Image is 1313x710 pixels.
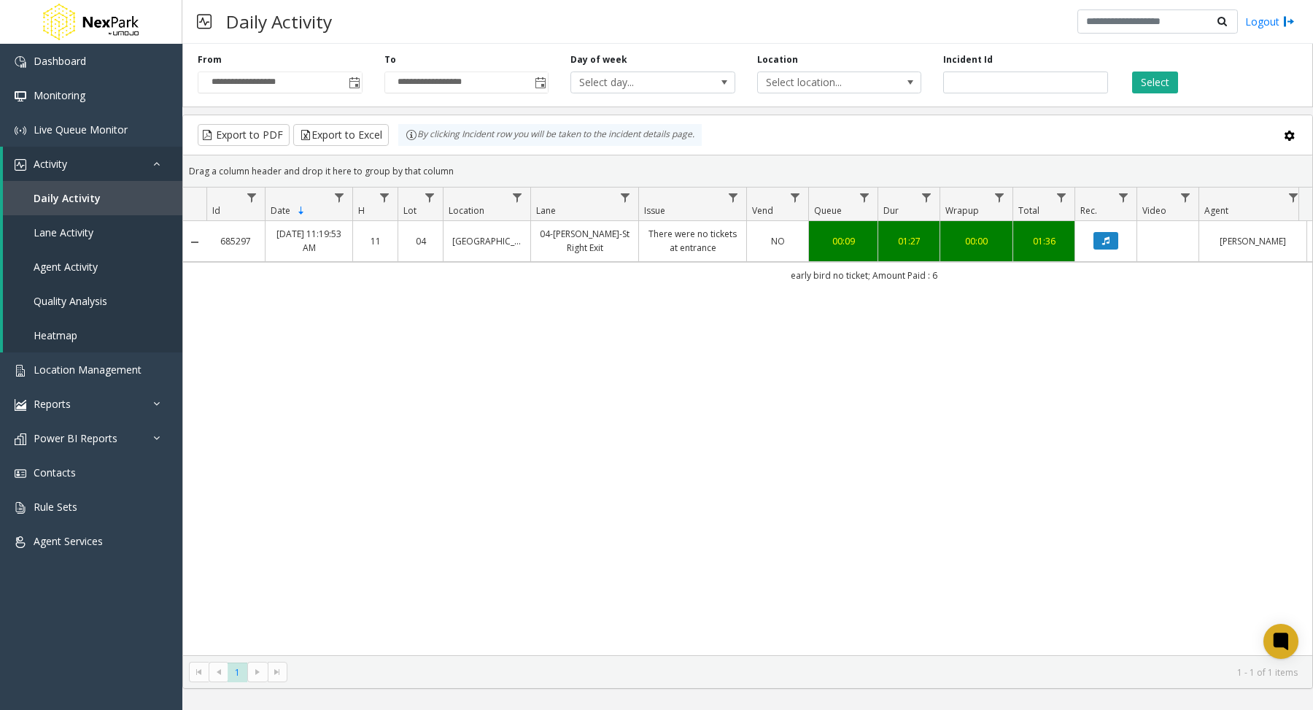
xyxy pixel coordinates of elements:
[406,129,417,141] img: infoIcon.svg
[15,502,26,514] img: 'icon'
[724,188,743,207] a: Issue Filter Menu
[3,318,182,352] a: Heatmap
[532,72,548,93] span: Toggle popup
[990,188,1010,207] a: Wrapup Filter Menu
[346,72,362,93] span: Toggle popup
[1176,188,1196,207] a: Video Filter Menu
[15,90,26,102] img: 'icon'
[15,125,26,136] img: 'icon'
[183,188,1312,655] div: Data table
[362,234,389,248] a: 11
[1022,234,1066,248] a: 01:36
[15,159,26,171] img: 'icon'
[197,4,212,39] img: pageIcon
[1208,234,1298,248] a: [PERSON_NAME]
[34,260,98,274] span: Agent Activity
[1132,72,1178,93] button: Select
[855,188,875,207] a: Queue Filter Menu
[786,188,805,207] a: Vend Filter Menu
[183,236,206,248] a: Collapse Details
[3,250,182,284] a: Agent Activity
[34,397,71,411] span: Reports
[15,433,26,445] img: 'icon'
[648,227,737,255] a: There were no tickets at entrance
[34,157,67,171] span: Activity
[34,88,85,102] span: Monitoring
[644,204,665,217] span: Issue
[198,124,290,146] button: Export to PDF
[1245,14,1295,29] a: Logout
[34,431,117,445] span: Power BI Reports
[34,123,128,136] span: Live Queue Monitor
[15,399,26,411] img: 'icon'
[452,234,522,248] a: [GEOGRAPHIC_DATA]
[3,147,182,181] a: Activity
[1052,188,1072,207] a: Total Filter Menu
[758,72,888,93] span: Select location...
[616,188,635,207] a: Lane Filter Menu
[34,328,77,342] span: Heatmap
[330,188,349,207] a: Date Filter Menu
[3,215,182,250] a: Lane Activity
[293,124,389,146] button: Export to Excel
[384,53,396,66] label: To
[917,188,937,207] a: Dur Filter Menu
[943,53,993,66] label: Incident Id
[183,158,1312,184] div: Drag a column header and drop it here to group by that column
[375,188,395,207] a: H Filter Menu
[358,204,365,217] span: H
[1018,204,1039,217] span: Total
[242,188,262,207] a: Id Filter Menu
[219,4,339,39] h3: Daily Activity
[420,188,440,207] a: Lot Filter Menu
[34,191,101,205] span: Daily Activity
[1283,14,1295,29] img: logout
[756,234,799,248] a: NO
[34,225,93,239] span: Lane Activity
[536,204,556,217] span: Lane
[1142,204,1166,217] span: Video
[540,227,630,255] a: 04-[PERSON_NAME]-St Right Exit
[771,235,785,247] span: NO
[883,204,899,217] span: Dur
[274,227,344,255] a: [DATE] 11:19:53 AM
[398,124,702,146] div: By clicking Incident row you will be taken to the incident details page.
[34,534,103,548] span: Agent Services
[949,234,1004,248] a: 00:00
[271,204,290,217] span: Date
[296,666,1298,679] kendo-pager-info: 1 - 1 of 1 items
[15,365,26,377] img: 'icon'
[449,204,484,217] span: Location
[295,205,307,217] span: Sortable
[407,234,434,248] a: 04
[34,54,86,68] span: Dashboard
[15,468,26,479] img: 'icon'
[945,204,979,217] span: Wrapup
[15,536,26,548] img: 'icon'
[215,234,256,248] a: 685297
[198,53,222,66] label: From
[818,234,869,248] a: 00:09
[228,663,247,682] span: Page 1
[887,234,931,248] a: 01:27
[1204,204,1228,217] span: Agent
[403,204,417,217] span: Lot
[34,363,142,377] span: Location Management
[814,204,842,217] span: Queue
[15,56,26,68] img: 'icon'
[571,72,702,93] span: Select day...
[752,204,773,217] span: Vend
[34,294,107,308] span: Quality Analysis
[1284,188,1304,207] a: Agent Filter Menu
[34,500,77,514] span: Rule Sets
[34,466,76,479] span: Contacts
[508,188,527,207] a: Location Filter Menu
[1080,204,1097,217] span: Rec.
[3,181,182,215] a: Daily Activity
[1114,188,1134,207] a: Rec. Filter Menu
[757,53,798,66] label: Location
